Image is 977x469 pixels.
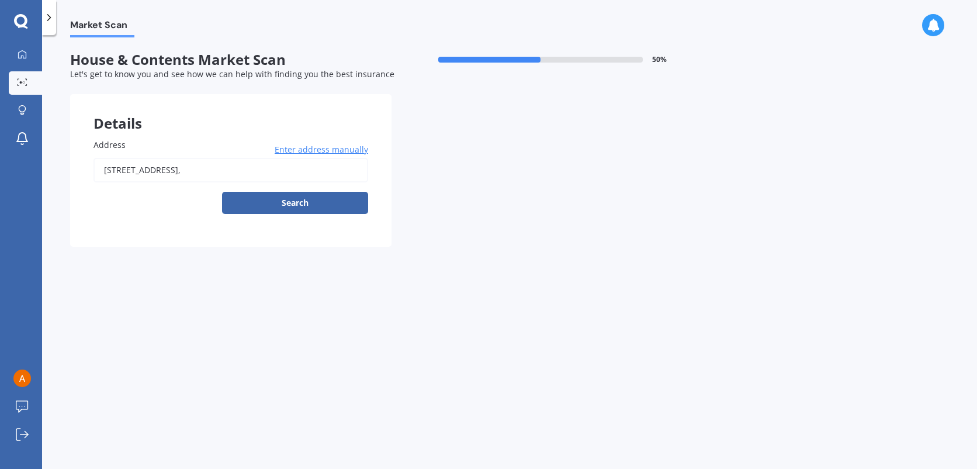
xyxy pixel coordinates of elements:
span: House & Contents Market Scan [70,51,392,68]
button: Search [222,192,368,214]
div: Details [70,94,392,129]
span: Enter address manually [275,144,368,156]
span: Address [93,139,126,150]
span: Let's get to know you and see how we can help with finding you the best insurance [70,68,394,80]
img: ACg8ocK0y27yo3lyyfa7--tvMenXTcuXGdcVkeJXy3JvoNHvWK68Pg=s96-c [13,370,31,387]
span: 50 % [652,56,667,64]
span: Market Scan [70,19,134,35]
input: Enter address [93,158,368,182]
